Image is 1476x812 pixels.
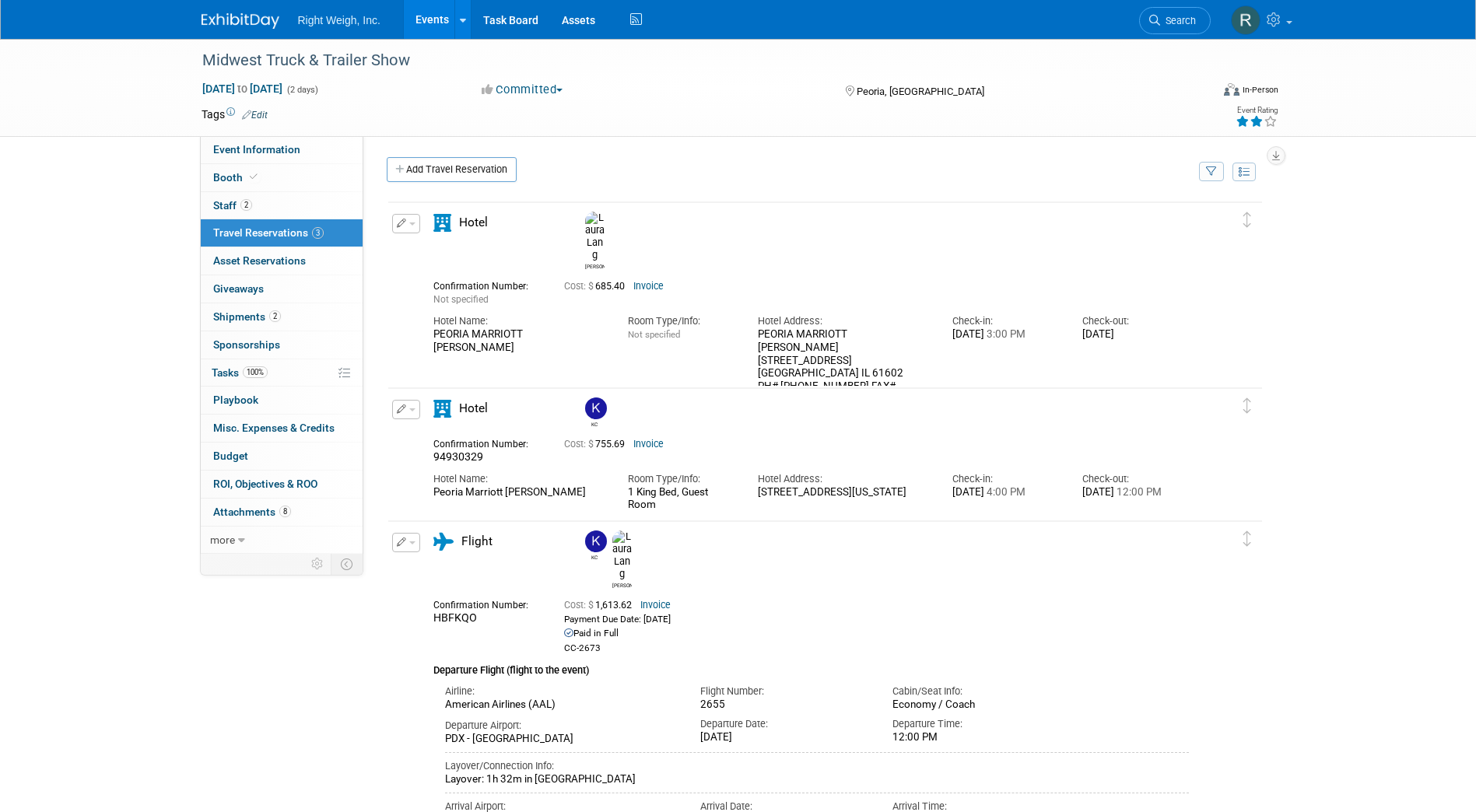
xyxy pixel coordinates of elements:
i: Hotel [433,214,451,232]
span: Cost: $ [564,600,595,611]
span: Misc. Expenses & Credits [213,422,335,434]
div: [DATE] [952,328,1059,341]
span: Flight [461,534,493,548]
div: [DATE] [952,486,1059,499]
div: Laura Lang [612,580,632,589]
i: Click and drag to move item [1243,398,1251,414]
span: more [210,534,235,546]
div: PEORIA MARRIOTT [PERSON_NAME] [STREET_ADDRESS] [GEOGRAPHIC_DATA] IL 61602 PH# [PHONE_NUMBER] FAX#... [758,328,929,407]
span: Hotel [459,401,488,415]
div: Midwest Truck & Trailer Show [197,47,1187,75]
span: to [235,82,250,95]
img: Laura Lang [612,530,632,580]
div: Payment Due Date: [DATE] [564,614,1125,625]
a: more [201,527,363,554]
div: [STREET_ADDRESS][US_STATE] [758,486,929,499]
span: Cost: $ [564,281,595,292]
img: Rita Galzerano [1231,5,1260,35]
a: Tasks100% [201,359,363,387]
span: Not specified [433,294,489,305]
a: Invoice [640,600,671,611]
div: Laura Lang [581,212,608,270]
div: Paid in Full [564,628,1125,639]
div: [DATE] [1082,486,1189,499]
a: Attachments8 [201,499,363,526]
span: Asset Reservations [213,254,306,267]
span: Staff [213,199,252,212]
div: Layover: 1h 32m in [GEOGRAPHIC_DATA] [445,773,1190,786]
div: [DATE] [700,731,869,744]
a: Budget [201,443,363,470]
a: Invoice [633,281,664,292]
a: Shipments2 [201,303,363,331]
div: [DATE] [1082,328,1189,341]
span: Tasks [212,366,268,379]
a: Booth [201,164,363,191]
span: 4:00 PM [984,486,1025,498]
div: Hotel Name: [433,314,605,328]
div: Hotel Address: [758,314,929,328]
div: Check-out: [1082,314,1189,328]
i: Booth reservation complete [250,173,258,181]
div: Airline: [445,684,678,698]
div: Laura Lang [585,261,605,270]
div: Check-in: [952,472,1059,486]
button: Committed [476,82,569,98]
div: Cabin/Seat Info: [892,684,1061,698]
span: 3:00 PM [984,328,1025,340]
i: Flight [433,533,454,551]
td: Personalize Event Tab Strip [304,554,331,574]
img: Format-Inperson.png [1224,83,1239,96]
span: [DATE] [DATE] [202,82,283,96]
span: 2 [269,310,281,322]
span: Sponsorships [213,338,280,351]
div: CC-2673 [564,642,1125,654]
span: 100% [243,366,268,378]
div: Confirmation Number: [433,276,541,292]
span: 685.40 [564,281,631,292]
a: Search [1139,7,1211,34]
span: Travel Reservations [213,226,324,239]
a: Playbook [201,387,363,414]
div: Peoria Marriott [PERSON_NAME] [433,486,605,499]
i: Click and drag to move item [1243,212,1251,228]
div: 12:00 PM [892,731,1061,744]
span: 12:00 PM [1114,486,1162,498]
div: Layover/Connection Info: [445,759,1190,773]
div: Departure Flight (flight to the event) [433,655,1190,678]
div: Event Format [1119,81,1279,104]
span: Giveaways [213,282,264,295]
div: Check-in: [952,314,1059,328]
div: PEORIA MARRIOTT [PERSON_NAME] [433,328,605,355]
div: Departure Date: [700,717,869,731]
span: (2 days) [286,85,318,95]
span: 1,613.62 [564,600,638,611]
span: Not specified [628,329,680,340]
a: Edit [242,110,268,121]
span: Attachments [213,506,291,518]
img: Laura Lang [585,212,605,261]
span: 2 [240,199,252,211]
span: 94930329 [433,450,483,463]
div: Check-out: [1082,472,1189,486]
div: Confirmation Number: [433,595,541,611]
span: Right Weigh, Inc. [298,14,380,26]
i: Hotel [433,400,451,418]
td: Toggle Event Tabs [331,554,363,574]
div: KC Nolan [581,397,608,428]
div: Departure Time: [892,717,1061,731]
span: Shipments [213,310,281,323]
a: Misc. Expenses & Credits [201,415,363,442]
span: HBFKQO [433,611,477,624]
td: Tags [202,107,268,122]
div: Room Type/Info: [628,314,734,328]
div: 1 King Bed, Guest Room [628,486,734,511]
img: KC Nolan [585,530,607,552]
a: Event Information [201,136,363,163]
a: ROI, Objectives & ROO [201,471,363,498]
a: Sponsorships [201,331,363,359]
div: Departure Airport: [445,719,678,733]
a: Travel Reservations3 [201,219,363,247]
i: Filter by Traveler [1206,167,1217,177]
i: Click and drag to move item [1243,531,1251,547]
